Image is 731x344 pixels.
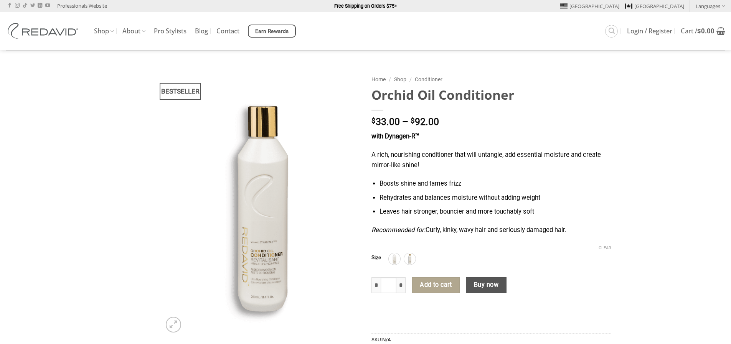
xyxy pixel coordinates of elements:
[396,277,406,293] input: Increase quantity of Orchid Oil Conditioner
[405,254,415,264] img: 250ml
[409,76,412,82] span: /
[681,23,725,40] a: View cart
[371,75,611,84] nav: Breadcrumb
[38,3,42,8] a: Follow on LinkedIn
[411,116,439,127] bdi: 92.00
[248,25,296,38] a: Earn Rewards
[389,254,399,264] img: 1L
[371,277,381,293] input: Reduce quantity of Orchid Oil Conditioner
[389,253,400,265] div: 1L
[627,28,672,34] span: Login / Register
[382,337,391,342] span: N/A
[605,25,618,38] a: Search
[371,117,376,125] span: $
[371,116,400,127] bdi: 33.00
[627,24,672,38] a: Login / Register
[599,245,611,251] a: Clear options
[394,76,406,82] a: Shop
[161,71,360,336] img: REDAVID Orchid Oil Conditioner
[380,207,611,217] li: Leaves hair stronger, bouncier and more touchably soft
[411,117,415,125] span: $
[371,225,611,235] p: Curly, kinky, wavy hair and seriously damaged hair.
[15,3,20,8] a: Follow on Instagram
[697,26,701,35] span: $
[216,24,239,38] a: Contact
[45,3,50,8] a: Follow on YouTube
[255,27,289,36] span: Earn Rewards
[7,3,12,8] a: Follow on Facebook
[30,3,35,8] a: Follow on Twitter
[94,24,114,39] a: Shop
[371,87,611,103] h1: Orchid Oil Conditioner
[625,0,684,12] a: [GEOGRAPHIC_DATA]
[371,226,426,234] em: Recommended for:
[380,193,611,203] li: Rehydrates and balances moisture without adding weight
[381,277,397,293] input: Product quantity
[23,3,27,8] a: Follow on TikTok
[166,317,181,332] a: Zoom
[371,255,381,260] label: Size
[696,0,725,12] a: Languages
[415,76,442,82] a: Conditioner
[402,116,408,127] span: –
[6,23,83,39] img: REDAVID Salon Products | United States
[697,26,714,35] bdi: 0.00
[334,3,397,9] strong: Free Shipping on Orders $75+
[412,277,460,293] button: Add to cart
[195,24,208,38] a: Blog
[154,24,186,38] a: Pro Stylists
[404,253,416,265] div: 250ml
[380,179,611,189] li: Boosts shine and tames frizz
[122,24,145,39] a: About
[371,150,611,170] p: A rich, nourishing conditioner that will untangle, add essential moisture and create mirror-like ...
[681,28,714,34] span: Cart /
[560,0,619,12] a: [GEOGRAPHIC_DATA]
[371,76,386,82] a: Home
[371,133,419,140] strong: with Dynagen-R™
[389,76,391,82] span: /
[466,277,506,293] button: Buy now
